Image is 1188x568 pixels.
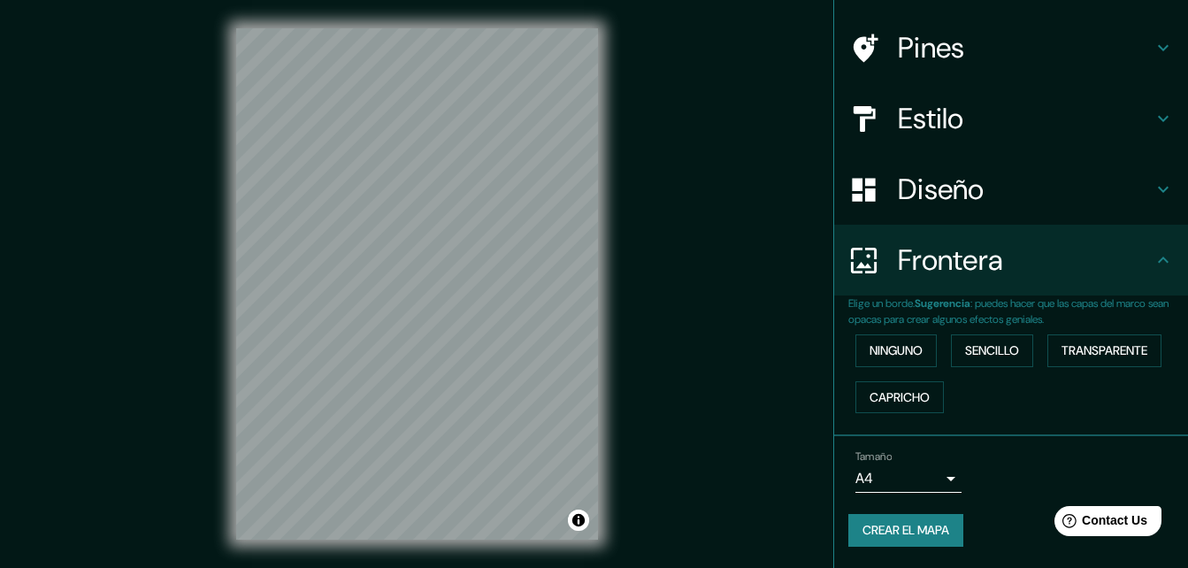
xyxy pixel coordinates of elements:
div: Diseño [834,154,1188,225]
h4: Frontera [898,242,1153,278]
button: Ninguno [855,334,937,367]
button: Transparente [1047,334,1161,367]
font: Ninguno [870,340,923,362]
button: Sencillo [951,334,1033,367]
div: Frontera [834,225,1188,296]
font: Sencillo [965,340,1019,362]
button: Capricho [855,381,944,414]
font: Capricho [870,387,930,409]
font: Transparente [1062,340,1147,362]
div: Estilo [834,83,1188,154]
label: Tamaño [855,449,892,464]
h4: Pines [898,30,1153,65]
font: Crear el mapa [862,519,949,541]
p: Elige un borde. : puedes hacer que las capas del marco sean opacas para crear algunos efectos gen... [848,296,1188,327]
iframe: Help widget launcher [1031,499,1169,549]
button: Crear el mapa [848,514,963,547]
div: A4 [855,464,962,493]
div: Pines [834,12,1188,83]
b: Sugerencia [915,296,970,311]
h4: Diseño [898,172,1153,207]
button: Alternar atribución [568,510,589,531]
h4: Estilo [898,101,1153,136]
canvas: Mapa [236,28,598,540]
